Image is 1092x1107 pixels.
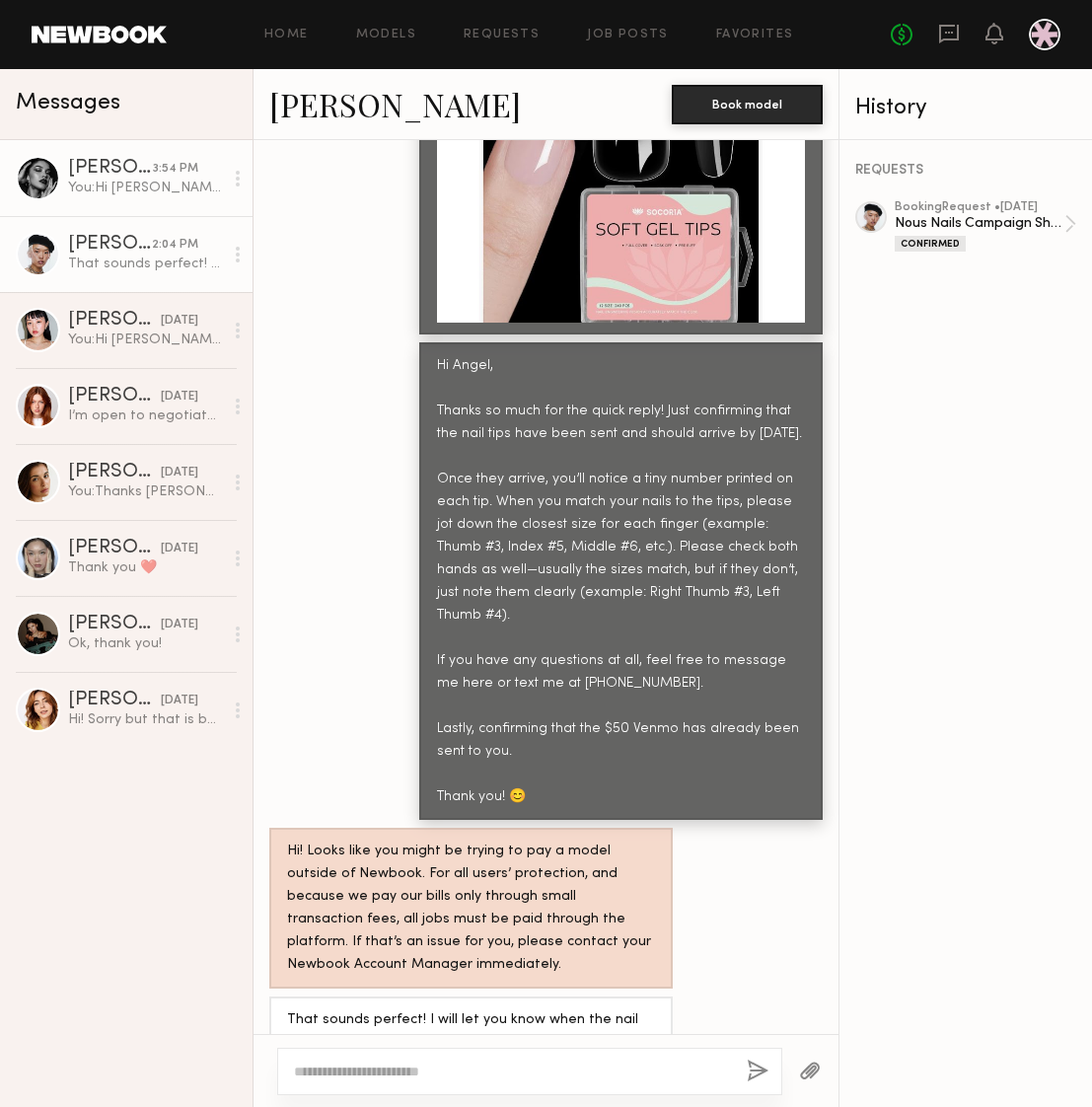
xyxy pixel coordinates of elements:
div: [DATE] [161,388,198,406]
div: History [855,97,1076,119]
a: Book model [672,95,823,111]
div: That sounds perfect! I will let you know when the nail tips arrive! I received the Venmo! Thank y... [68,255,223,273]
div: Ok, thank you! [68,634,223,653]
div: [DATE] [161,616,198,634]
div: 3:54 PM [153,160,198,179]
div: 2:04 PM [152,236,198,255]
div: REQUESTS [855,164,1076,178]
div: You: Hi [PERSON_NAME]! We tried to send out the call sheet to the crew but we got a bounce back f... [68,179,223,197]
div: [PERSON_NAME] [68,311,161,331]
div: [DATE] [161,692,198,710]
div: Confirmed [895,236,966,252]
div: Hi! Sorry but that is below my rate. [68,710,223,729]
div: [DATE] [161,312,198,331]
a: Favorites [716,29,794,41]
button: Book model [672,85,823,124]
a: [PERSON_NAME] [269,83,521,125]
a: bookingRequest •[DATE]Nous Nails Campaign ShootConfirmed [895,201,1076,252]
div: Nous Nails Campaign Shoot [895,214,1064,233]
span: Messages [16,92,120,114]
div: I’m open to negotiate let me know :) [68,406,223,425]
div: [PERSON_NAME] [68,159,153,179]
div: That sounds perfect! I will let you know when the nail tips arrive! I received the Venmo! Thank y... [287,1009,655,1055]
div: Thank you ❤️ [68,558,223,577]
div: Hi! Looks like you might be trying to pay a model outside of Newbook. For all users’ protection, ... [287,841,655,977]
a: Job Posts [587,29,669,41]
div: booking Request • [DATE] [895,201,1064,214]
div: You: Thanks [PERSON_NAME]! We will definitely reach out for the next shoot :) We would love to wo... [68,482,223,501]
div: [PERSON_NAME] [68,615,161,634]
div: [PERSON_NAME] [68,539,161,558]
div: [PERSON_NAME] [68,463,161,482]
div: [DATE] [161,464,198,482]
div: Hi Angel, Thanks so much for the quick reply! Just confirming that the nail tips have been sent a... [437,355,805,808]
div: [PERSON_NAME] [68,387,161,406]
div: You: Hi [PERSON_NAME], Unfortunately my team have already booked a local based LA talent. We woul... [68,331,223,349]
div: [PERSON_NAME] [68,235,152,255]
a: Models [356,29,416,41]
div: [DATE] [161,540,198,558]
a: Home [264,29,309,41]
div: [PERSON_NAME] [68,691,161,710]
a: Requests [464,29,540,41]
